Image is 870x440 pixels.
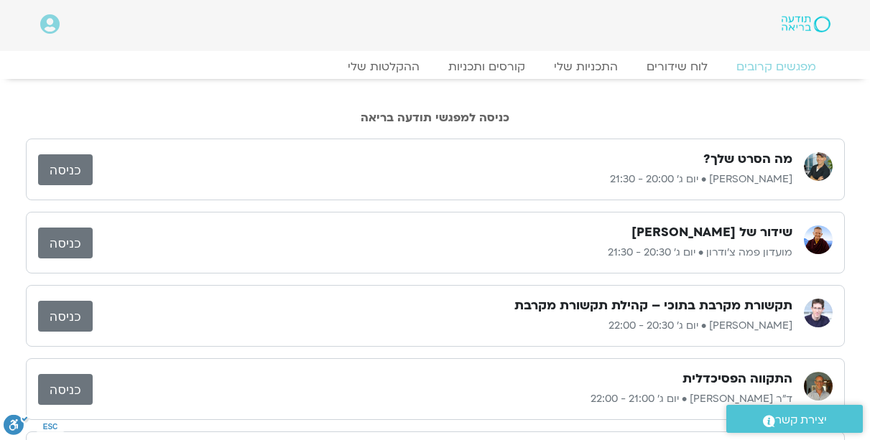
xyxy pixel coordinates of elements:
img: מועדון פמה צ'ודרון [804,225,833,254]
p: [PERSON_NAME] • יום ג׳ 20:30 - 22:00 [93,317,792,334]
h3: מה הסרט שלך? [703,151,792,168]
p: [PERSON_NAME] • יום ג׳ 20:00 - 21:30 [93,171,792,188]
a: כניסה [38,228,93,258]
a: כניסה [38,374,93,405]
nav: Menu [40,60,830,74]
a: קורסים ותכניות [434,60,540,74]
h3: התקווה הפסיכדלית [682,370,792,388]
a: ההקלטות שלי [333,60,434,74]
a: כניסה [38,301,93,332]
a: התכניות שלי [540,60,632,74]
h3: תקשורת מקרבת בתוכי – קהילת תקשורת מקרבת [514,297,792,314]
h3: שידור של [PERSON_NAME] [631,224,792,241]
img: ערן טייכר [804,299,833,327]
a: לוח שידורים [632,60,722,74]
span: יצירת קשר [775,411,827,430]
h2: כניסה למפגשי תודעה בריאה [26,111,845,124]
a: כניסה [38,154,93,185]
a: יצירת קשר [726,405,863,433]
p: מועדון פמה צ'ודרון • יום ג׳ 20:30 - 21:30 [93,244,792,261]
a: מפגשים קרובים [722,60,830,74]
img: ג'יוואן ארי בוסתן [804,152,833,181]
p: ד"ר [PERSON_NAME] • יום ג׳ 21:00 - 22:00 [93,390,792,408]
img: ד"ר עודד ארבל [804,372,833,401]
